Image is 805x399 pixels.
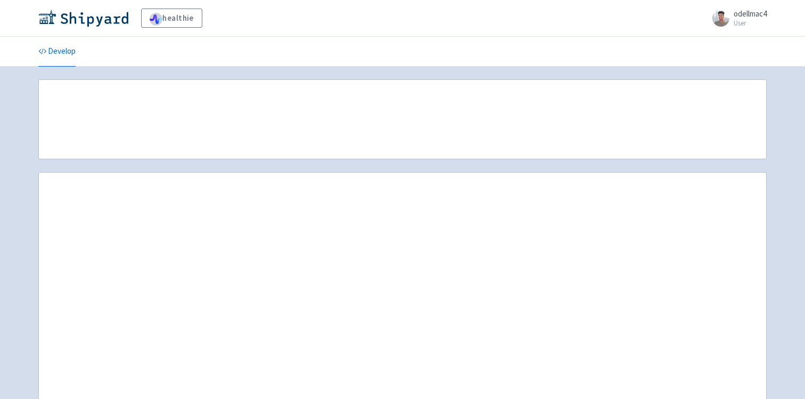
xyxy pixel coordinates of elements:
small: User [734,20,767,27]
a: Develop [38,37,76,67]
img: Shipyard logo [38,10,128,27]
a: odellmac4 User [706,10,767,27]
span: odellmac4 [734,9,767,19]
a: healthie [141,9,202,28]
